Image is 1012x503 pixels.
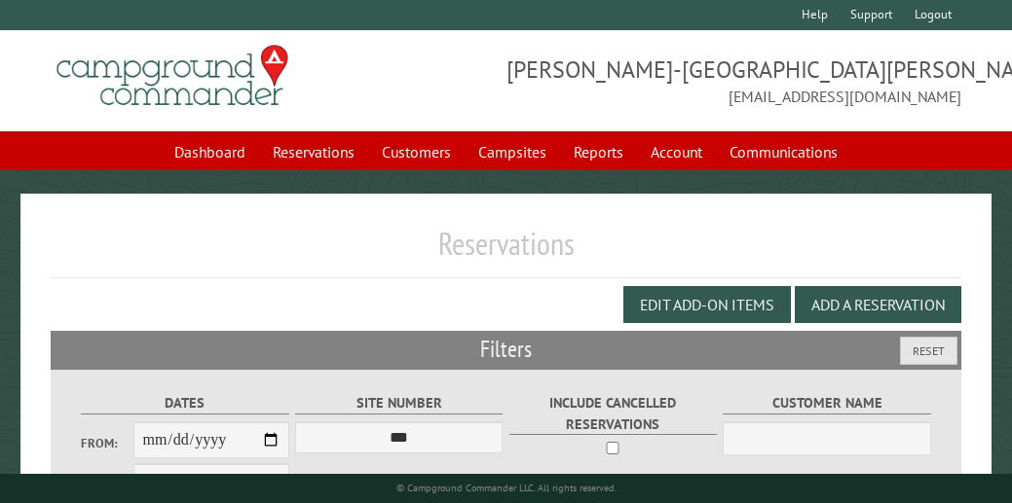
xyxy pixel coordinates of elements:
[506,54,962,108] span: [PERSON_NAME]-[GEOGRAPHIC_DATA][PERSON_NAME] [EMAIL_ADDRESS][DOMAIN_NAME]
[509,392,717,435] label: Include Cancelled Reservations
[396,482,617,494] small: © Campground Commander LLC. All rights reserved.
[81,434,132,452] label: From:
[51,38,294,114] img: Campground Commander
[723,392,930,414] label: Customer Name
[639,133,714,170] a: Account
[900,337,957,365] button: Reset
[795,286,961,323] button: Add a Reservation
[163,133,257,170] a: Dashboard
[623,286,791,323] button: Edit Add-on Items
[81,392,288,414] label: Dates
[467,133,558,170] a: Campsites
[295,392,503,414] label: Site Number
[51,331,961,368] h2: Filters
[51,225,961,278] h1: Reservations
[370,133,463,170] a: Customers
[718,133,849,170] a: Communications
[562,133,635,170] a: Reports
[261,133,366,170] a: Reservations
